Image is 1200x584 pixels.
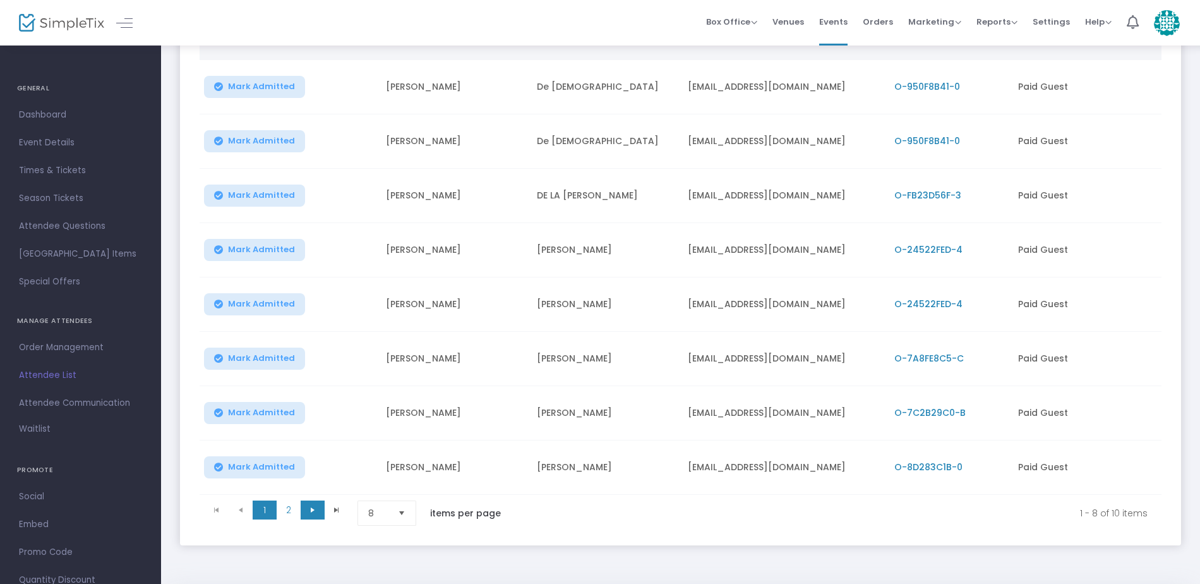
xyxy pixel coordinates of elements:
span: Go to the next page [308,505,318,515]
td: [EMAIL_ADDRESS][DOMAIN_NAME] [680,386,886,441]
td: [EMAIL_ADDRESS][DOMAIN_NAME] [680,114,886,169]
span: O-7C2B29C0-B [894,406,966,419]
span: Embed [19,516,142,533]
span: O-7A8FE8C5-C [894,352,964,365]
div: Data table [200,16,1161,495]
td: [EMAIL_ADDRESS][DOMAIN_NAME] [680,169,886,223]
td: [EMAIL_ADDRESS][DOMAIN_NAME] [680,60,886,114]
td: Paid Guest [1011,386,1161,441]
td: [PERSON_NAME] [378,223,529,277]
button: Mark Admitted [204,130,305,152]
td: [PERSON_NAME] [378,114,529,169]
span: Events [819,6,848,38]
span: Times & Tickets [19,162,142,179]
h4: GENERAL [17,76,144,101]
span: Social [19,489,142,505]
td: [EMAIL_ADDRESS][DOMAIN_NAME] [680,223,886,277]
span: O-FB23D56F-3 [894,189,961,202]
span: Reports [976,16,1017,28]
td: [PERSON_NAME] [529,386,680,441]
td: Paid Guest [1011,441,1161,495]
button: Mark Admitted [204,348,305,370]
span: Attendee Questions [19,218,142,234]
kendo-pager-info: 1 - 8 of 10 items [527,501,1148,526]
td: [PERSON_NAME] [529,332,680,386]
span: O-24522FED-4 [894,298,963,310]
span: Go to the last page [332,505,342,515]
span: 8 [368,507,388,520]
span: O-950F8B41-0 [894,135,960,147]
span: Marketing [908,16,961,28]
label: items per page [430,507,501,520]
td: Paid Guest [1011,114,1161,169]
td: Paid Guest [1011,169,1161,223]
button: Mark Admitted [204,402,305,424]
span: Mark Admitted [228,190,295,200]
span: O-8D283C1B-0 [894,461,963,473]
span: Waitlist [19,423,51,435]
span: Mark Admitted [228,82,295,92]
span: Mark Admitted [228,245,295,255]
button: Mark Admitted [204,456,305,478]
td: [EMAIL_ADDRESS][DOMAIN_NAME] [680,332,886,386]
td: [PERSON_NAME] [529,441,680,495]
span: Attendee List [19,367,142,384]
td: [PERSON_NAME] [378,169,529,223]
span: Promo Code [19,544,142,561]
td: De [DEMOGRAPHIC_DATA] [529,60,680,114]
span: [GEOGRAPHIC_DATA] Items [19,246,142,262]
td: [EMAIL_ADDRESS][DOMAIN_NAME] [680,441,886,495]
span: Help [1085,16,1112,28]
td: De [DEMOGRAPHIC_DATA] [529,114,680,169]
span: O-24522FED-4 [894,243,963,256]
span: Go to the next page [301,501,325,520]
td: Paid Guest [1011,60,1161,114]
button: Mark Admitted [204,293,305,315]
span: Special Offers [19,274,142,290]
span: Box Office [706,16,757,28]
td: [EMAIL_ADDRESS][DOMAIN_NAME] [680,277,886,332]
span: Settings [1033,6,1070,38]
span: Mark Admitted [228,353,295,363]
h4: PROMOTE [17,458,144,483]
button: Mark Admitted [204,76,305,98]
td: [PERSON_NAME] [529,277,680,332]
span: Orders [863,6,893,38]
td: Paid Guest [1011,223,1161,277]
td: [PERSON_NAME] [378,441,529,495]
span: Go to the last page [325,501,349,520]
span: Mark Admitted [228,299,295,309]
button: Select [393,501,411,525]
span: Season Tickets [19,190,142,207]
td: [PERSON_NAME] [378,60,529,114]
span: Event Details [19,135,142,151]
span: Venues [772,6,804,38]
td: [PERSON_NAME] [378,277,529,332]
td: [PERSON_NAME] [378,386,529,441]
td: Paid Guest [1011,277,1161,332]
span: Attendee Communication [19,395,142,411]
span: Dashboard [19,107,142,123]
button: Mark Admitted [204,185,305,207]
button: Mark Admitted [204,239,305,261]
h4: MANAGE ATTENDEES [17,308,144,334]
span: Page 1 [253,501,277,520]
span: O-950F8B41-0 [894,80,960,93]
span: Mark Admitted [228,408,295,418]
span: Order Management [19,339,142,356]
td: [PERSON_NAME] [529,223,680,277]
td: Paid Guest [1011,332,1161,386]
td: [PERSON_NAME] [378,332,529,386]
span: Page 2 [277,501,301,520]
span: Mark Admitted [228,462,295,472]
span: Mark Admitted [228,136,295,146]
td: DE LA [PERSON_NAME] [529,169,680,223]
